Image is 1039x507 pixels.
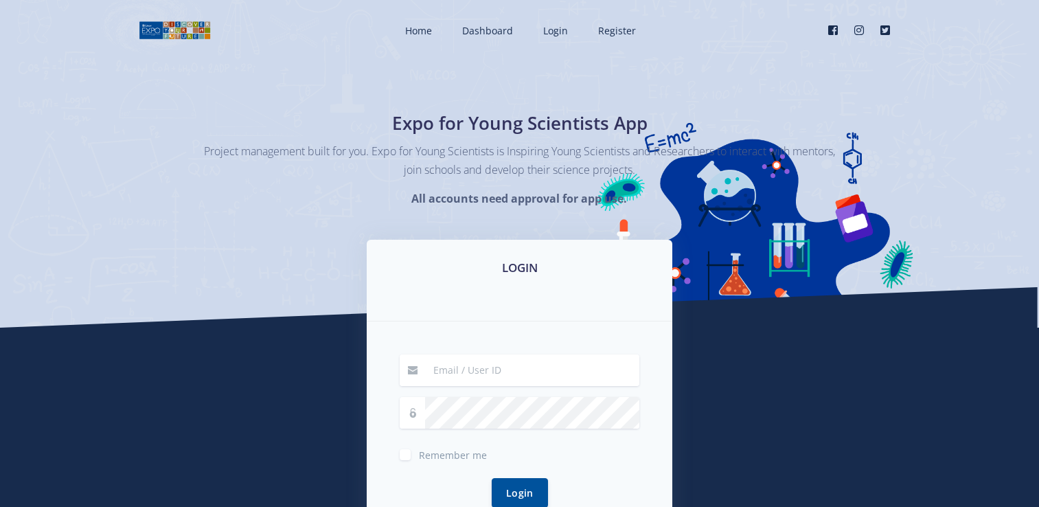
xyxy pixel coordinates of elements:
[462,24,513,37] span: Dashboard
[584,12,647,49] a: Register
[598,24,636,37] span: Register
[269,110,770,137] h1: Expo for Young Scientists App
[448,12,524,49] a: Dashboard
[405,24,432,37] span: Home
[419,449,487,462] span: Remember me
[529,12,579,49] a: Login
[139,20,211,41] img: logo01.png
[204,142,836,179] p: Project management built for you. Expo for Young Scientists is Inspiring Young Scientists and Res...
[543,24,568,37] span: Login
[383,259,656,277] h3: LOGIN
[411,191,627,206] strong: All accounts need approval for app use.
[425,354,639,386] input: Email / User ID
[391,12,443,49] a: Home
